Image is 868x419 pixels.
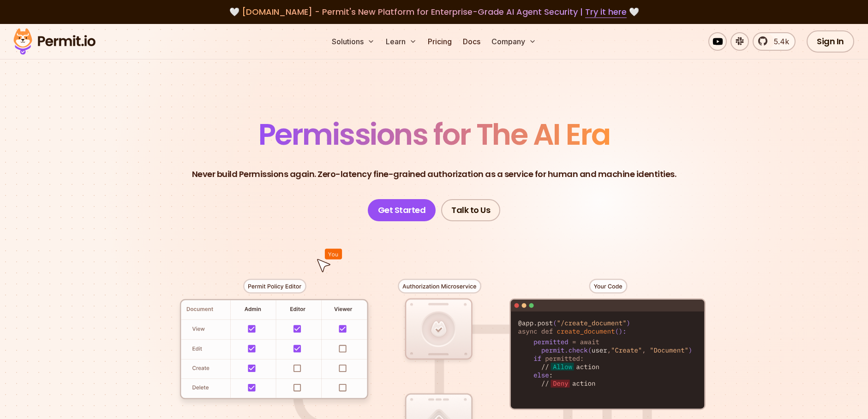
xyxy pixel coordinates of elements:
[441,199,500,221] a: Talk to Us
[585,6,627,18] a: Try it here
[9,26,100,57] img: Permit logo
[192,168,676,181] p: Never build Permissions again. Zero-latency fine-grained authorization as a service for human and...
[753,32,796,51] a: 5.4k
[258,114,610,155] span: Permissions for The AI Era
[242,6,627,18] span: [DOMAIN_NAME] - Permit's New Platform for Enterprise-Grade AI Agent Security |
[459,32,484,51] a: Docs
[368,199,436,221] a: Get Started
[382,32,420,51] button: Learn
[328,32,378,51] button: Solutions
[768,36,789,47] span: 5.4k
[424,32,455,51] a: Pricing
[22,6,846,18] div: 🤍 🤍
[807,30,854,53] a: Sign In
[488,32,540,51] button: Company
